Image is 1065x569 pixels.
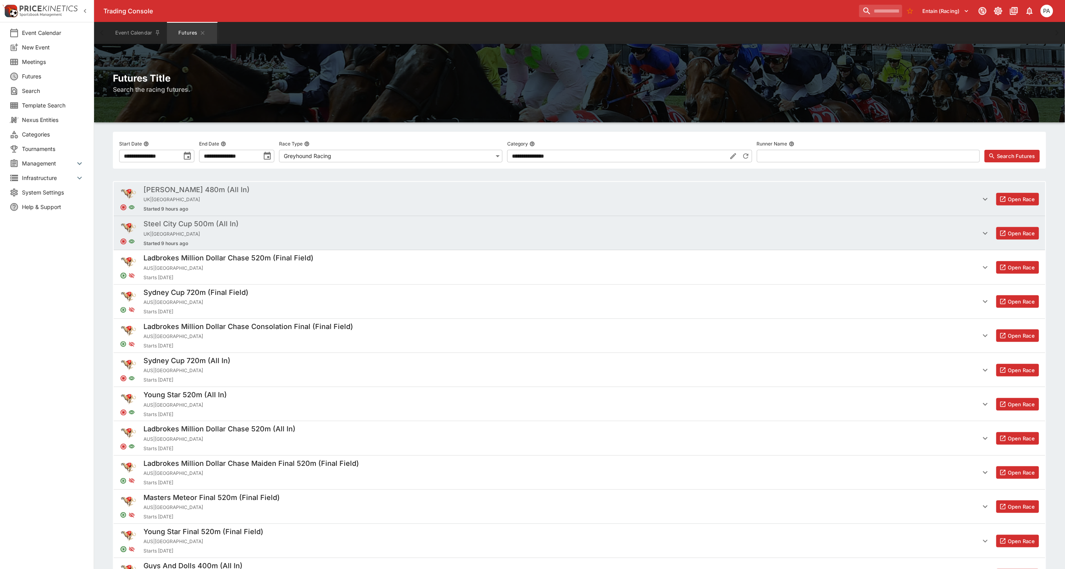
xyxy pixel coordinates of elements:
svg: Closed [120,409,127,416]
button: Young Star 520m (All In)AUS|[GEOGRAPHIC_DATA]Starts [DATE] [114,387,996,421]
div: Trading Console [103,7,856,15]
span: AUS | [GEOGRAPHIC_DATA] [143,469,359,477]
img: greyhound_racing.png [120,322,137,339]
button: Reset Category to All Racing [740,150,752,162]
img: greyhound_racing.png [120,527,137,544]
svg: Open [120,512,127,519]
button: End Date [221,141,226,147]
button: Open Race [996,432,1039,445]
h5: Sydney Cup 720m (All In) [143,356,230,365]
svg: Hidden [129,273,135,279]
span: Starts [DATE] [143,274,314,282]
span: UK | [GEOGRAPHIC_DATA] [143,230,239,238]
span: Template Search [22,101,84,109]
button: Open Race [996,466,1039,479]
input: search [859,5,902,17]
h5: Ladbrokes Million Dollar Chase 520m (All In) [143,424,296,433]
img: greyhound_racing.png [120,356,137,373]
span: Starts [DATE] [143,513,280,521]
svg: Hidden [129,512,135,518]
svg: Visible [129,238,135,245]
span: Starts [DATE] [143,547,263,555]
span: Infrastructure [22,174,75,182]
span: AUS | [GEOGRAPHIC_DATA] [143,504,280,511]
svg: Closed [120,443,127,450]
svg: Open [120,546,127,553]
h2: Futures Title [113,72,1046,84]
span: System Settings [22,188,84,196]
span: Started 9 hours ago [143,205,250,213]
p: End Date [199,140,219,147]
span: AUS | [GEOGRAPHIC_DATA] [143,367,230,374]
span: Event Calendar [22,29,84,37]
span: AUS | [GEOGRAPHIC_DATA] [143,298,249,306]
span: Search Futures [997,152,1035,160]
span: Starts [DATE] [143,411,227,418]
p: Race Type [279,140,303,147]
h5: Sydney Cup 720m (Final Field) [143,288,249,297]
svg: Open [120,272,127,279]
svg: Hidden [129,307,135,313]
button: Connected to PK [976,4,990,18]
button: Open Race [996,364,1039,376]
button: Toggle light/dark mode [991,4,1005,18]
span: UK | [GEOGRAPHIC_DATA] [143,196,250,204]
svg: Closed [120,238,127,245]
svg: Visible [129,444,135,450]
h5: Ladbrokes Million Dollar Chase Maiden Final 520m (Final Field) [143,459,359,468]
span: Categories [22,130,84,138]
h5: [PERSON_NAME] 480m (All In) [143,185,250,194]
h5: Young Star 520m (All In) [143,390,227,399]
span: Help & Support [22,203,84,211]
svg: Open [120,478,127,485]
svg: Hidden [129,546,135,553]
svg: Open [120,341,127,348]
div: Greyhound Racing [279,150,503,162]
svg: Visible [129,375,135,382]
button: Runner Name [789,141,795,147]
h5: Ladbrokes Million Dollar Chase 520m (Final Field) [143,253,314,262]
h5: Steel City Cup 500m (All In) [143,219,239,228]
img: greyhound_racing.png [120,390,137,407]
span: Starts [DATE] [143,342,353,350]
svg: Closed [120,375,127,382]
p: Start Date [119,140,142,147]
button: Select Tenant [918,5,974,17]
span: AUS | [GEOGRAPHIC_DATA] [143,538,263,545]
button: Open Race [996,193,1039,205]
span: New Event [22,43,84,51]
svg: Visible [129,204,135,211]
img: greyhound_racing.png [120,288,137,305]
svg: Visible [129,409,135,416]
svg: Hidden [129,341,135,347]
h5: Young Star Final 520m (Final Field) [143,527,263,536]
button: Open Race [996,398,1039,411]
button: Masters Meteor Final 520m (Final Field)AUS|[GEOGRAPHIC_DATA]Starts [DATE] [114,490,996,524]
span: Starts [DATE] [143,376,230,384]
span: AUS | [GEOGRAPHIC_DATA] [143,435,296,443]
span: AUS | [GEOGRAPHIC_DATA] [143,264,314,272]
img: Sportsbook Management [20,13,62,16]
button: Ladbrokes Million Dollar Chase Maiden Final 520m (Final Field)AUS|[GEOGRAPHIC_DATA]Starts [DATE] [114,456,996,490]
span: Nexus Entities [22,116,84,124]
h6: Search the racing futures. [113,85,1046,94]
img: PriceKinetics [20,5,78,11]
button: Edit Category [727,150,740,162]
button: Futures [167,22,217,44]
button: Race Type [304,141,310,147]
button: Ladbrokes Million Dollar Chase 520m (All In)AUS|[GEOGRAPHIC_DATA]Starts [DATE] [114,421,996,455]
span: Starts [DATE] [143,445,296,453]
button: Peter Addley [1038,2,1056,20]
p: Category [507,140,528,147]
button: Steel City Cup 500m (All In)UK|[GEOGRAPHIC_DATA]Started 9 hours ago [114,216,996,250]
p: Runner Name [757,140,787,147]
button: Search Futures [985,150,1040,162]
img: greyhound_racing.png [120,253,137,271]
span: Futures [22,72,84,80]
h5: Ladbrokes Million Dollar Chase Consolation Final (Final Field) [143,322,353,331]
img: greyhound_racing.png [120,424,137,442]
span: Starts [DATE] [143,479,359,487]
span: Started 9 hours ago [143,240,239,247]
button: toggle date time picker [180,149,194,163]
button: Start Date [143,141,149,147]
